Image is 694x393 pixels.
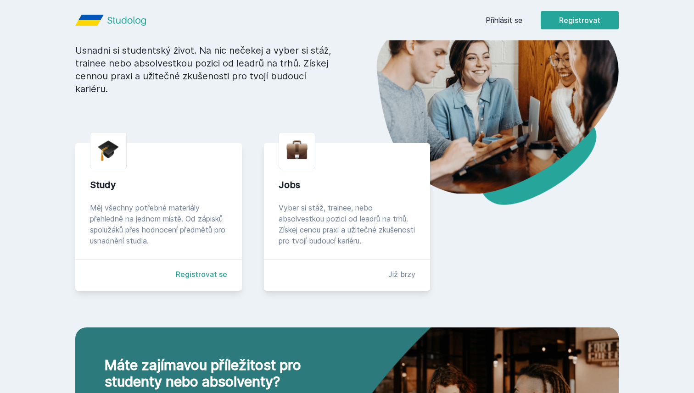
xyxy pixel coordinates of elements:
[90,178,227,191] div: Study
[98,140,119,161] img: graduation-cap.png
[105,357,310,390] h2: Máte zajímavou příležitost pro studenty nebo absolventy?
[75,44,332,95] p: Usnadni si studentský život. Na nic nečekej a vyber si stáž, trainee nebo absolvestkou pozici od ...
[279,178,416,191] div: Jobs
[286,138,308,161] img: briefcase.png
[486,15,522,26] a: Přihlásit se
[279,202,416,246] div: Vyber si stáž, trainee, nebo absolvestkou pozici od leadrů na trhů. Získej cenou praxi a užitečné...
[541,11,619,29] button: Registrovat
[388,269,415,280] div: Již brzy
[176,269,227,280] a: Registrovat se
[90,202,227,246] div: Měj všechny potřebné materiály přehledně na jednom místě. Od zápisků spolužáků přes hodnocení pře...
